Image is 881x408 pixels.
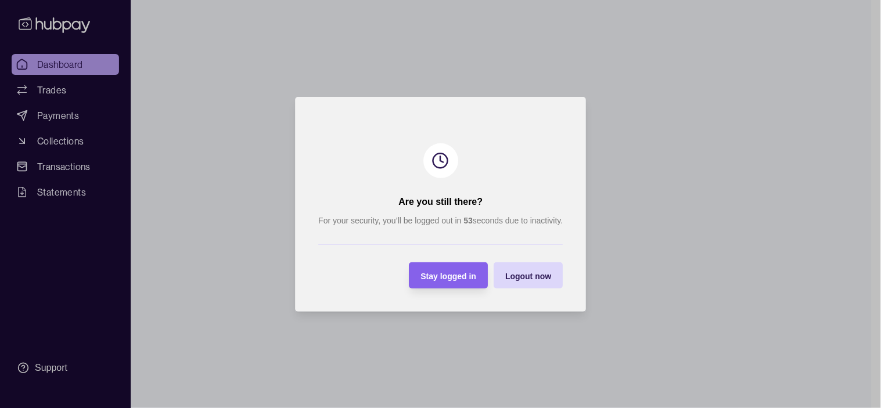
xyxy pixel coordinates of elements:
h2: Are you still there? [398,196,483,208]
span: Logout now [505,271,551,280]
span: Stay logged in [420,271,476,280]
button: Stay logged in [409,262,488,288]
p: For your security, you’ll be logged out in seconds due to inactivity. [318,214,563,227]
strong: 53 [463,216,473,225]
button: Logout now [494,262,563,288]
